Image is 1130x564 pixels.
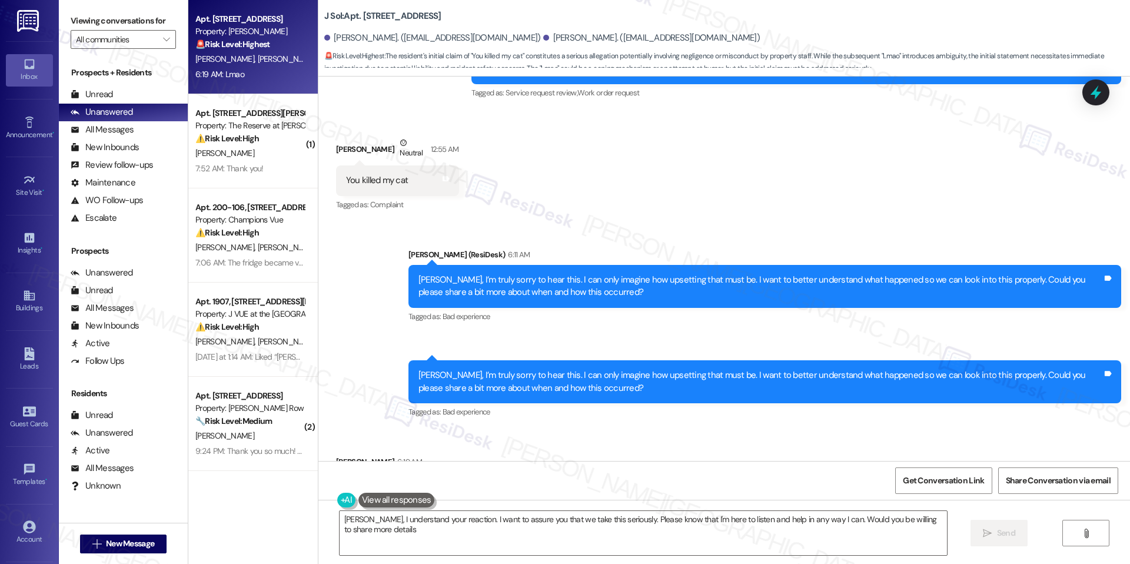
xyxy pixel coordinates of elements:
[59,387,188,400] div: Residents
[6,459,53,491] a: Templates •
[52,129,54,137] span: •
[71,320,139,332] div: New Inbounds
[195,201,304,214] div: Apt. 200-106, [STREET_ADDRESS]
[195,351,1099,362] div: [DATE] at 1:14 AM: Liked “[PERSON_NAME] (J VUE at the LMA): Hey [PERSON_NAME] and [PERSON_NAME], ...
[71,124,134,136] div: All Messages
[71,337,110,350] div: Active
[428,143,459,155] div: 12:55 AM
[195,321,259,332] strong: ⚠️ Risk Level: High
[443,311,490,321] span: Bad experience
[71,88,113,101] div: Unread
[45,476,47,484] span: •
[163,35,169,44] i: 
[195,227,259,238] strong: ⚠️ Risk Level: High
[195,13,304,25] div: Apt. [STREET_ADDRESS]
[324,32,541,44] div: [PERSON_NAME]. ([EMAIL_ADDRESS][DOMAIN_NAME])
[195,296,304,308] div: Apt. 1907, [STREET_ADDRESS][PERSON_NAME]
[71,355,125,367] div: Follow Ups
[6,402,53,433] a: Guest Cards
[195,107,304,120] div: Apt. [STREET_ADDRESS][PERSON_NAME]
[370,200,403,210] span: Complaint
[324,10,441,22] b: J Sol: Apt. [STREET_ADDRESS]
[71,444,110,457] div: Active
[408,308,1121,325] div: Tagged as:
[71,212,117,224] div: Escalate
[71,427,133,439] div: Unanswered
[106,538,154,550] span: New Message
[195,120,304,132] div: Property: The Reserve at [PERSON_NAME][GEOGRAPHIC_DATA]
[418,274,1102,299] div: [PERSON_NAME], I’m truly sorry to hear this. I can only imagine how upsetting that must be. I wan...
[471,84,1121,101] div: Tagged as:
[340,511,947,555] textarea: [PERSON_NAME], I understand your reaction. I want to assure you that we take this seriously. Plea...
[71,480,121,492] div: Unknown
[195,69,244,79] div: 6:19 AM: Lmao
[71,141,139,154] div: New Inbounds
[195,308,304,320] div: Property: J VUE at the [GEOGRAPHIC_DATA]
[577,88,639,98] span: Work order request
[71,409,113,422] div: Unread
[17,10,41,32] img: ResiDesk Logo
[257,242,377,253] span: [PERSON_NAME] [PERSON_NAME]
[506,88,577,98] span: Service request review ,
[6,286,53,317] a: Buildings
[41,244,42,253] span: •
[336,456,422,472] div: [PERSON_NAME]
[336,196,459,213] div: Tagged as:
[408,403,1121,420] div: Tagged as:
[71,12,176,30] label: Viewing conversations for
[71,106,133,118] div: Unanswered
[983,529,992,538] i: 
[903,475,984,487] span: Get Conversation Link
[195,214,304,226] div: Property: Champions Vue
[1082,529,1091,538] i: 
[543,32,760,44] div: [PERSON_NAME]. ([EMAIL_ADDRESS][DOMAIN_NAME])
[6,517,53,549] a: Account
[195,402,304,414] div: Property: [PERSON_NAME] Row
[80,535,167,553] button: New Message
[195,430,254,441] span: [PERSON_NAME]
[397,137,424,161] div: Neutral
[1006,475,1111,487] span: Share Conversation via email
[71,159,153,171] div: Review follow-ups
[505,248,530,261] div: 6:11 AM
[71,194,143,207] div: WO Follow-ups
[6,344,53,376] a: Leads
[195,133,259,144] strong: ⚠️ Risk Level: High
[71,177,135,189] div: Maintenance
[195,25,304,38] div: Property: [PERSON_NAME]
[6,54,53,86] a: Inbox
[997,527,1015,539] span: Send
[71,462,134,475] div: All Messages
[195,39,270,49] strong: 🚨 Risk Level: Highest
[195,336,258,347] span: [PERSON_NAME]
[76,30,157,49] input: All communities
[195,54,258,64] span: [PERSON_NAME]
[195,446,393,456] div: 9:24 PM: Thank you so much! Sorry for the early message.
[92,539,101,549] i: 
[71,302,134,314] div: All Messages
[195,148,254,158] span: [PERSON_NAME]
[394,456,421,468] div: 6:19 AM
[257,336,320,347] span: [PERSON_NAME]
[336,137,459,165] div: [PERSON_NAME]
[195,163,264,174] div: 7:52 AM: Thank you!
[71,267,133,279] div: Unanswered
[42,187,44,195] span: •
[59,67,188,79] div: Prospects + Residents
[998,467,1118,494] button: Share Conversation via email
[408,248,1121,265] div: [PERSON_NAME] (ResiDesk)
[6,228,53,260] a: Insights •
[195,257,594,268] div: 7:06 AM: The fridge became very noisy all of the sudden. It stops at some times but when it comes...
[59,245,188,257] div: Prospects
[443,407,490,417] span: Bad experience
[6,170,53,202] a: Site Visit •
[324,50,1130,75] span: : The resident's initial claim of "You killed my cat" constitutes a serious allegation potentiall...
[895,467,992,494] button: Get Conversation Link
[195,242,258,253] span: [PERSON_NAME]
[195,416,272,426] strong: 🔧 Risk Level: Medium
[418,369,1102,394] div: [PERSON_NAME], I’m truly sorry to hear this. I can only imagine how upsetting that must be. I wan...
[971,520,1028,546] button: Send
[195,390,304,402] div: Apt. [STREET_ADDRESS]
[324,51,385,61] strong: 🚨 Risk Level: Highest
[257,54,316,64] span: [PERSON_NAME]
